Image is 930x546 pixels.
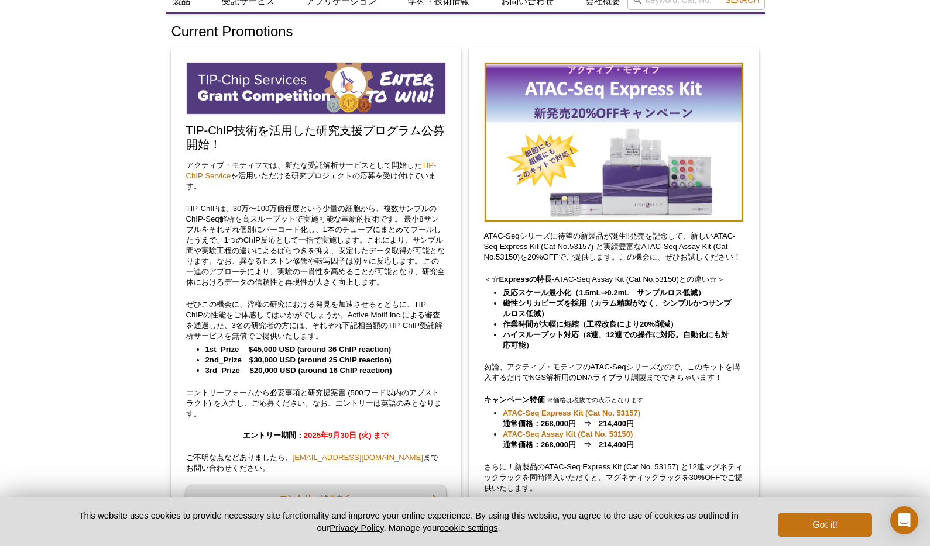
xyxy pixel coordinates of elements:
p: ATAC-Seqシリーズに待望の新製品が誕生‼発売を記念して、新しいATAC-Seq Express Kit (Cat No.53157) と実績豊富なATAC-Seq Assay Kit (C... [484,231,744,262]
p: エントリーフォームから必要事項と研究提案書 (500ワード以内のアブストラクト) を入力し、ご応募ください。なお、エントリーは英語のみとなります。 [186,388,446,419]
strong: エントリー期間： [243,431,389,440]
h1: Current Promotions [171,24,759,41]
strong: 通常価格：268,000円 ⇒ 214,400円 [503,409,640,428]
strong: 1st_Prize $45,000 USD (around 36 ChIP reaction) [205,345,392,354]
strong: 磁性シリカビーズを採用（カラム精製がなく、シンプルかつサンプルロス低減） [503,299,731,318]
a: Magnetic Separation Rack (Cat No. 53138) [503,496,654,507]
span: ※価格は税抜での表示となります [547,396,643,403]
p: ＜☆ -ATAC-Seq Assay Kit (Cat No.53150)との違い☆＞ [484,274,744,285]
strong: 通常価格：268,000円 ⇒ 214,400円 [503,430,634,449]
strong: 反応スケール最小化（1.5mL⇒0.2mL サンプルロス低減） [503,288,705,297]
strong: 作業時間が大幅に短縮（工程改良により20%削減） [503,320,678,329]
button: Got it! [778,513,871,537]
img: Save on ATAC-Seq Kits [484,62,744,222]
strong: 2nd_Prize $30,000 USD (around 25 ChIP reaction) [205,355,392,364]
div: Open Intercom Messenger [890,506,918,534]
a: ATAC-Seq Assay Kit (Cat No. 53150) [503,429,633,440]
p: アクティブ・モティフでは、新たな受託解析サービスとして開始した を活用いただける研究プロジェクトの応募を受け付けています。 [186,160,446,192]
p: TIP-ChIPは、30万〜100万個程度という少量の細胞から、複数サンプルのChIP-Seq解析を高スループットで実施可能な革新的技術です。 最小8サンプルをそれぞれ個別にバーコード化し、1本... [186,203,446,288]
p: ご不明な点などありましたら、 までお問い合わせください。 [186,452,446,474]
p: This website uses cookies to provide necessary site functionality and improve your online experie... [59,509,759,534]
p: ぜひこの機会に、皆様の研究における発見を加速させるとともに、TIP-ChIPの性能をご体感してはいかがでしょうか。Active Motif Inc.による審査を通過した、3名の研究者の方には、そ... [186,299,446,341]
a: ATAC-Seq Express Kit (Cat No. 53157) [503,408,640,419]
a: エントリーはこちら [186,485,446,511]
strong: ハイスループット対応（8連、12連での操作に対応。自動化にも対応可能） [503,330,729,350]
img: TIP-ChIP Service Grant Competition [186,62,446,115]
span: 2025年9月30日 (火) まで [304,431,389,440]
u: キャンペーン特価 [484,395,545,404]
p: さらに！新製品のATAC-Seq Express Kit (Cat No. 53157) と12連マグネティックラックを同時購入いただくと、マグネティックラックを30%OFFでご提供いたします。 [484,462,744,493]
strong: 3rd_Prize $20,000 USD (around 16 ChIP reaction) [205,366,392,375]
a: [EMAIL_ADDRESS][DOMAIN_NAME] [293,453,424,462]
h2: TIP-ChIP技術を活用した研究支援プログラム公募開始！ [186,123,446,151]
button: cookie settings [440,523,497,533]
strong: Expressの特長 [499,275,552,284]
p: 勿論、アクティブ・モティフのATAC-Seqシリーズなので、このキットを購入するだけでNGS解析用のDNAライブラリ調製までできちゃいます！ [484,362,744,383]
a: Privacy Policy [330,523,383,533]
